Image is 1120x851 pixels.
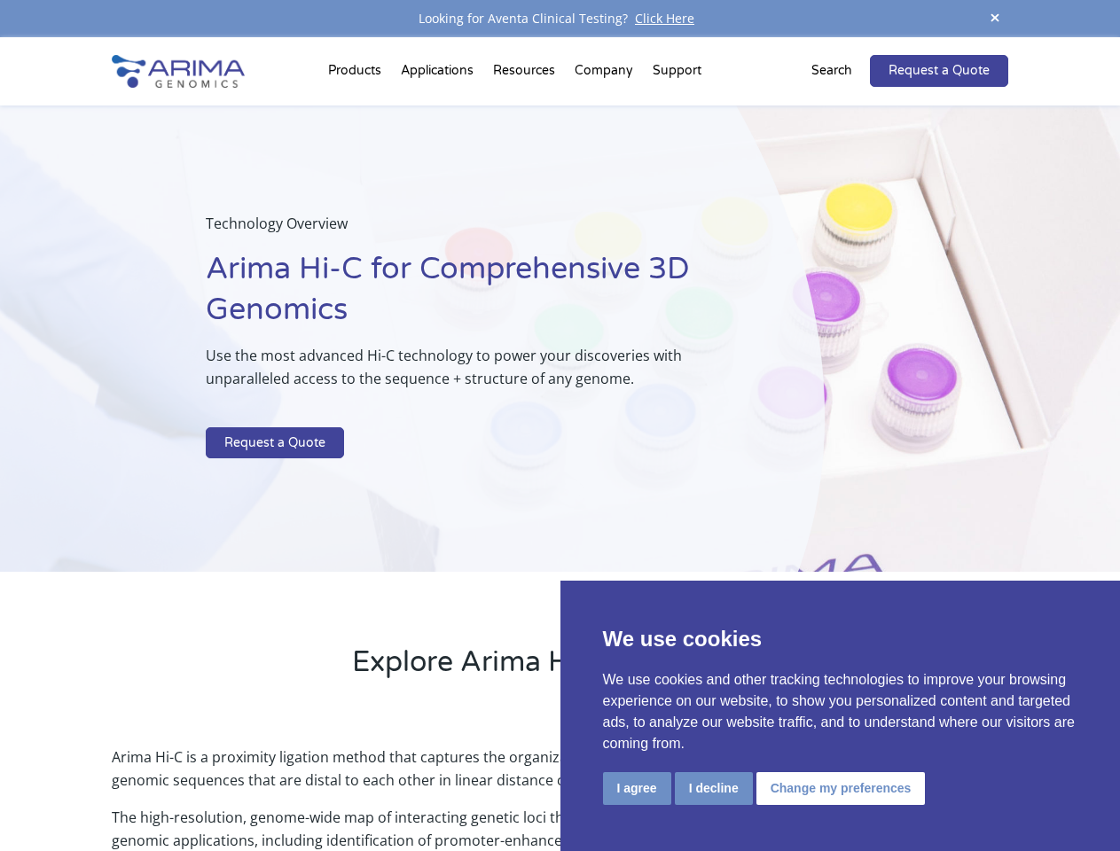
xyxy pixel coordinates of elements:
p: Arima Hi-C is a proximity ligation method that captures the organizational structure of chromatin... [112,746,1007,806]
p: Search [811,59,852,82]
h1: Arima Hi-C for Comprehensive 3D Genomics [206,249,735,344]
a: Request a Quote [206,427,344,459]
a: Click Here [628,10,701,27]
button: I decline [675,772,753,805]
div: Looking for Aventa Clinical Testing? [112,7,1007,30]
h2: Explore Arima Hi-C Technology [112,643,1007,696]
img: Arima-Genomics-logo [112,55,245,88]
p: Technology Overview [206,212,735,249]
button: Change my preferences [756,772,926,805]
p: We use cookies and other tracking technologies to improve your browsing experience on our website... [603,669,1078,754]
p: Use the most advanced Hi-C technology to power your discoveries with unparalleled access to the s... [206,344,735,404]
a: Request a Quote [870,55,1008,87]
button: I agree [603,772,671,805]
p: We use cookies [603,623,1078,655]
